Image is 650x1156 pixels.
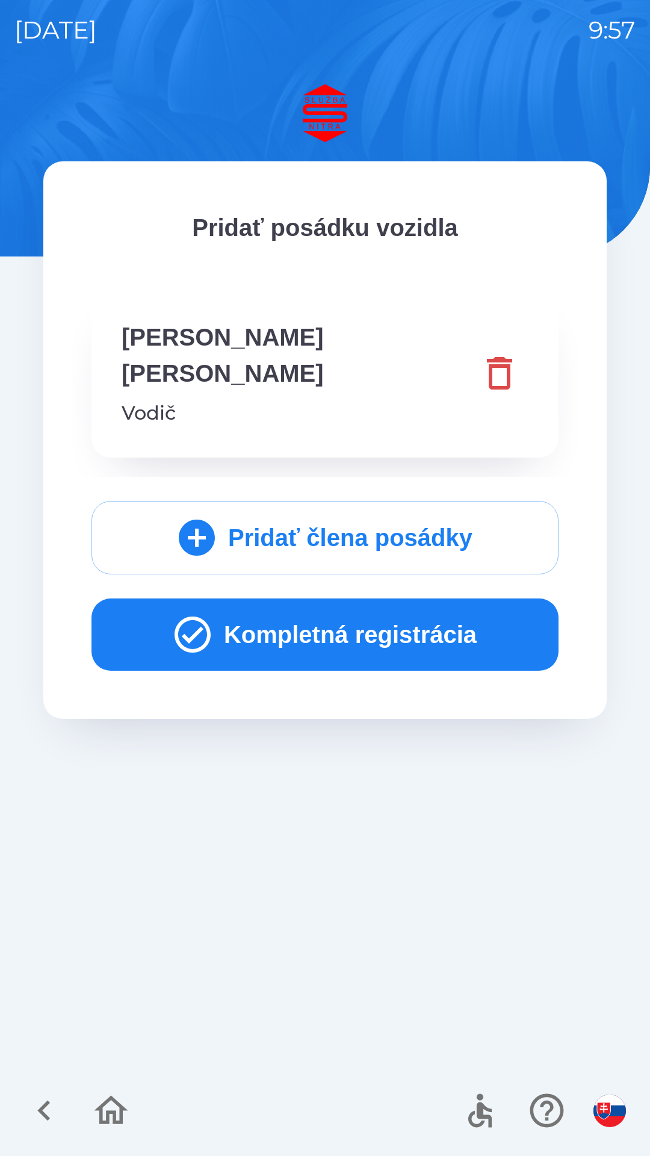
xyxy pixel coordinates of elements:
button: Pridať člena posádky [91,501,559,574]
p: 9:57 [589,12,636,48]
img: Logo [43,84,607,142]
p: Vodič [122,399,471,427]
p: [DATE] [14,12,97,48]
p: [PERSON_NAME] [PERSON_NAME] [122,319,471,391]
p: Pridať posádku vozidla [91,210,559,246]
button: Kompletná registrácia [91,598,559,671]
img: sk flag [593,1095,626,1127]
